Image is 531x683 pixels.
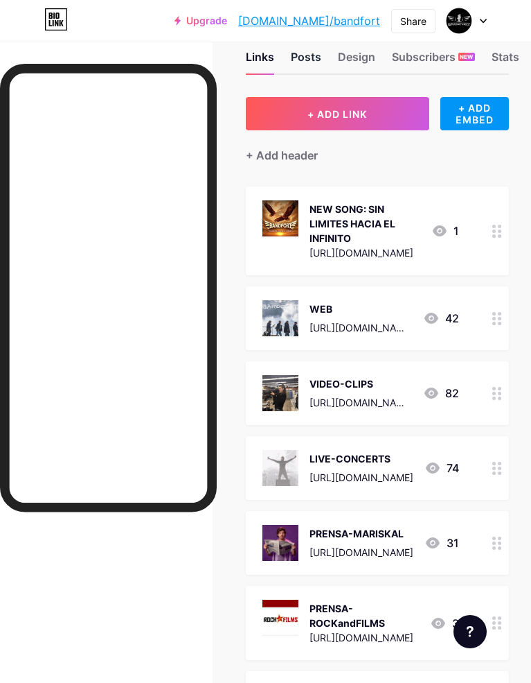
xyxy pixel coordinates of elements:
[309,245,420,260] div: [URL][DOMAIN_NAME]
[246,97,429,130] button: + ADD LINK
[309,377,412,391] div: VIDEO-CLIPS
[309,451,413,466] div: LIVE-CONCERTS
[262,300,298,336] img: WEB
[309,202,420,245] div: NEW SONG: SIN LIMITES HACIA EL INFINITO
[309,302,412,316] div: WEB
[431,223,459,239] div: 1
[309,395,412,410] div: [URL][DOMAIN_NAME]
[262,600,298,636] img: PRENSA-ROCKandFILMS
[392,49,475,74] div: Subscribers
[246,147,318,164] div: + Add header
[492,49,519,74] div: Stats
[246,49,274,74] div: Links
[460,53,473,61] span: NEW
[309,630,419,645] div: [URL][DOMAIN_NAME]
[309,526,413,541] div: PRENSA-MARISKAL
[338,49,375,74] div: Design
[262,450,298,486] img: LIVE-CONCERTS
[307,108,367,120] span: + ADD LINK
[309,320,412,335] div: [URL][DOMAIN_NAME]
[309,470,413,485] div: [URL][DOMAIN_NAME]
[262,375,298,411] img: VIDEO-CLIPS
[440,97,509,130] div: + ADD EMBED
[423,310,459,327] div: 42
[423,385,459,401] div: 82
[430,615,459,632] div: 3
[424,535,459,551] div: 31
[309,601,419,630] div: PRENSA-ROCKandFILMS
[291,49,321,74] div: Posts
[446,8,472,34] img: bandfort
[400,14,426,28] div: Share
[424,460,459,476] div: 74
[238,12,380,29] a: [DOMAIN_NAME]/bandfort
[309,545,413,560] div: [URL][DOMAIN_NAME]
[262,525,298,561] img: PRENSA-MARISKAL
[262,200,298,236] img: NEW SONG: SIN LIMITES HACIA EL INFINITO
[174,15,227,26] a: Upgrade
